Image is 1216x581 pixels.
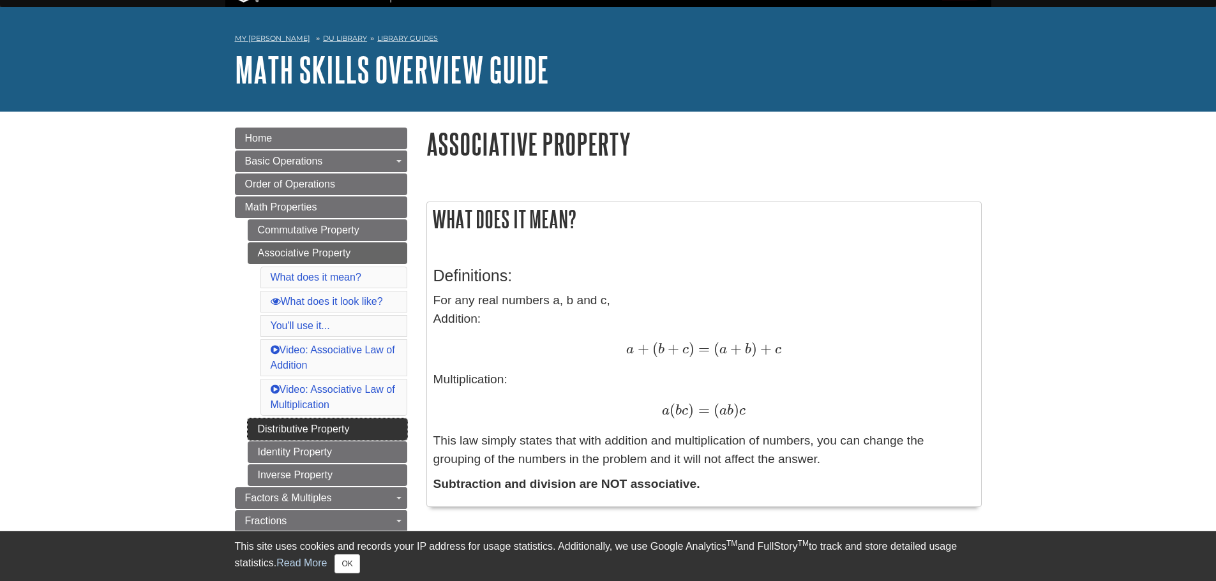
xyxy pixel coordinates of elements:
[276,557,327,568] a: Read More
[626,342,634,357] span: a
[688,401,694,418] span: )
[433,477,700,490] strong: Subtraction and division are NOT associative.
[235,50,549,89] a: Math Skills Overview Guide
[664,340,679,357] span: +
[235,33,310,44] a: My [PERSON_NAME]
[727,340,742,357] span: +
[772,342,781,357] span: c
[719,342,727,357] span: a
[757,340,772,357] span: +
[271,384,395,410] a: Video: Associative Law of Multiplication
[751,340,757,357] span: )
[710,401,719,418] span: (
[245,156,323,166] span: Basic Operations
[662,404,670,418] span: a
[694,340,710,357] span: =
[235,487,407,509] a: Factors & Multiples
[377,34,438,43] a: Library Guides
[245,492,332,503] span: Factors & Multiples
[245,515,287,526] span: Fractions
[235,196,407,218] a: Math Properties
[248,418,407,440] a: Distributive Property
[248,242,407,264] a: Associative Property
[248,219,407,241] a: Commutative Property
[649,340,658,357] span: (
[235,539,982,573] div: This site uses cookies and records your IP address for usage statistics. Additionally, we use Goo...
[248,464,407,486] a: Inverse Property
[248,441,407,463] a: Identity Property
[726,539,737,548] sup: TM
[271,296,383,307] a: What does it look like?
[433,267,975,285] h3: Definitions:
[719,404,727,418] span: a
[733,401,739,418] span: )
[433,291,975,469] p: For any real numbers a, b and c, Addition: Multiplication: This law simply states that with addit...
[271,320,330,331] a: You'll use it...
[235,30,982,50] nav: breadcrumb
[271,272,361,283] a: What does it mean?
[798,539,809,548] sup: TM
[245,179,335,189] span: Order of Operations
[710,340,719,357] span: (
[235,173,407,195] a: Order of Operations
[670,401,675,418] span: (
[235,151,407,172] a: Basic Operations
[675,404,682,418] span: b
[245,202,317,212] span: Math Properties
[727,404,733,418] span: b
[742,342,751,357] span: b
[634,340,649,357] span: +
[235,128,407,149] a: Home
[739,404,746,418] span: c
[426,128,982,160] h1: Associative Property
[679,342,689,357] span: c
[323,34,367,43] a: DU Library
[245,133,273,143] span: Home
[689,340,694,357] span: )
[427,202,981,236] h2: What does it mean?
[694,401,709,418] span: =
[334,554,359,573] button: Close
[682,404,688,418] span: c
[271,344,395,371] a: Video: Associative Law of Addition
[235,510,407,532] a: Fractions
[658,342,664,357] span: b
